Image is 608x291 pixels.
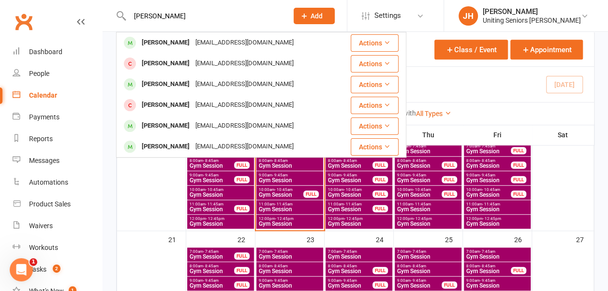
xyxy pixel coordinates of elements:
[351,138,399,156] button: Actions
[466,249,529,254] span: 7:00am
[234,176,250,183] div: FULL
[466,221,529,227] span: Gym Session
[344,217,363,221] span: - 12:45pm
[397,188,442,192] span: 10:00am
[53,264,60,273] span: 2
[372,205,388,212] div: FULL
[482,188,500,192] span: - 10:45am
[480,159,495,163] span: - 8:45am
[203,264,219,268] span: - 8:45am
[411,173,426,177] span: - 9:45am
[258,283,321,289] span: Gym Session
[13,237,102,259] a: Workouts
[258,206,321,212] span: Gym Session
[372,281,388,289] div: FULL
[189,177,235,183] span: Gym Session
[327,254,390,260] span: Gym Session
[442,176,457,183] div: FULL
[442,281,457,289] div: FULL
[327,264,373,268] span: 8:00am
[466,268,511,274] span: Gym Session
[272,278,288,283] span: - 9:45am
[139,119,193,133] div: [PERSON_NAME]
[206,188,223,192] span: - 10:45am
[397,217,460,221] span: 12:00pm
[29,222,53,230] div: Waivers
[397,283,442,289] span: Gym Session
[466,217,529,221] span: 12:00pm
[189,283,235,289] span: Gym Session
[397,254,460,260] span: Gym Session
[411,264,426,268] span: - 8:45am
[327,217,390,221] span: 12:00pm
[13,63,102,85] a: People
[327,159,373,163] span: 8:00am
[203,249,219,254] span: - 7:45am
[341,264,357,268] span: - 8:45am
[327,221,390,227] span: Gym Session
[466,159,511,163] span: 8:00am
[466,188,511,192] span: 10:00am
[258,221,321,227] span: Gym Session
[139,98,193,112] div: [PERSON_NAME]
[327,268,373,274] span: Gym Session
[351,117,399,135] button: Actions
[258,173,321,177] span: 9:00am
[307,231,324,247] div: 23
[272,249,288,254] span: - 7:45am
[397,268,460,274] span: Gym Session
[189,254,235,260] span: Gym Session
[511,190,526,198] div: FULL
[394,125,463,145] th: Thu
[344,188,362,192] span: - 10:45am
[29,70,49,77] div: People
[344,202,362,206] span: - 11:45am
[397,264,460,268] span: 8:00am
[510,40,583,59] button: Appointment
[10,258,33,281] iframe: Intercom live chat
[127,9,281,23] input: Search...
[327,249,390,254] span: 7:00am
[483,217,501,221] span: - 12:45pm
[189,173,235,177] span: 9:00am
[29,113,59,121] div: Payments
[341,159,357,163] span: - 8:45am
[463,125,532,145] th: Fri
[193,77,297,91] div: [EMAIL_ADDRESS][DOMAIN_NAME]
[294,8,335,24] button: Add
[397,221,460,227] span: Gym Session
[466,177,511,183] span: Gym Session
[445,231,462,247] div: 25
[275,188,293,192] span: - 10:45am
[29,265,46,273] div: Tasks
[13,128,102,150] a: Reports
[29,244,58,251] div: Workouts
[29,157,59,164] div: Messages
[189,192,252,198] span: Gym Session
[258,278,321,283] span: 9:00am
[327,283,373,289] span: Gym Session
[193,140,297,154] div: [EMAIL_ADDRESS][DOMAIN_NAME]
[234,281,250,289] div: FULL
[351,97,399,114] button: Actions
[466,278,529,283] span: 9:00am
[258,268,321,274] span: Gym Session
[237,231,255,247] div: 22
[13,215,102,237] a: Waivers
[189,221,252,227] span: Gym Session
[466,202,529,206] span: 11:00am
[139,140,193,154] div: [PERSON_NAME]
[234,252,250,260] div: FULL
[193,36,297,50] div: [EMAIL_ADDRESS][DOMAIN_NAME]
[511,176,526,183] div: FULL
[351,34,399,52] button: Actions
[414,217,432,221] span: - 12:45pm
[258,254,321,260] span: Gym Session
[480,144,495,148] span: - 7:45am
[258,177,321,183] span: Gym Session
[466,173,511,177] span: 9:00am
[416,110,451,117] a: All Types
[372,190,388,198] div: FULL
[13,41,102,63] a: Dashboard
[193,98,297,112] div: [EMAIL_ADDRESS][DOMAIN_NAME]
